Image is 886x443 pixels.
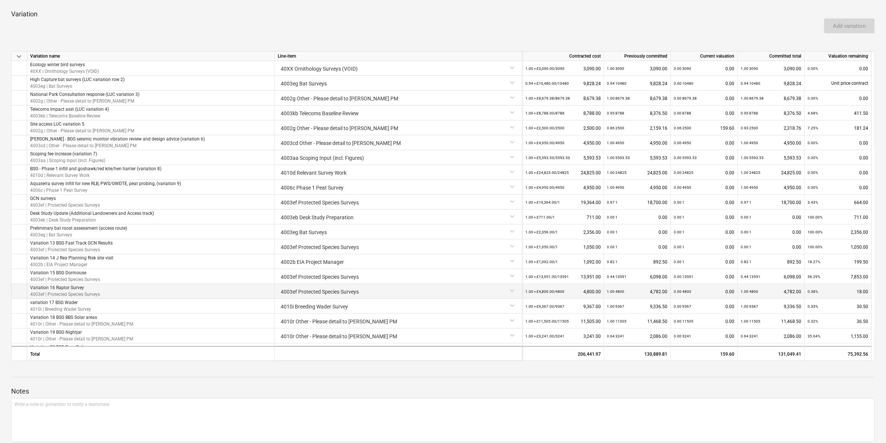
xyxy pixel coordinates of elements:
[674,126,692,130] small: 0.06 2500
[607,239,668,255] div: 0.00
[607,106,668,121] div: 8,376.50
[30,143,205,149] p: 4003cd | Other - Please detail to [PERSON_NAME] PM
[607,304,625,308] small: 1.00 9367
[808,185,818,190] small: 0.00%
[30,107,109,113] p: Telecoms impact asst (LUC variation 4)
[607,67,625,71] small: 1.00 3090
[741,91,802,106] div: 8,679.38
[30,122,134,128] p: Site access LUC variation 5
[525,150,601,165] div: 5,593.53
[741,329,802,344] div: 2,086.00
[30,240,113,247] p: Variation 13 BSG Fast Track GCN Results
[741,76,802,91] div: 9,828.24
[674,347,735,362] div: 159.60
[607,260,618,264] small: 0.82 1
[525,111,564,115] small: 1.00 × £8,788.00 / 8788
[741,269,802,284] div: 6,098.00
[525,290,564,294] small: 1.00 × £4,800.00 / 4800
[741,304,758,308] small: 1.00 9367
[741,230,752,234] small: 0.00 1
[808,135,869,151] div: 0.00
[741,260,752,264] small: 0.82 1
[607,141,625,145] small: 1.00 4950
[808,230,823,234] small: 100.00%
[607,61,668,76] div: 3,090.00
[674,180,735,195] div: 0.00
[607,156,630,160] small: 1.00 5593.53
[674,81,694,85] small: 0.00 10480
[674,319,694,323] small: 0.00 11505
[30,202,100,208] p: 4003ef | Protected Species Surveys
[525,61,601,76] div: 3,090.00
[30,232,127,238] p: 4003eg | Bat Surveys
[808,111,818,115] small: 4.68%
[741,334,758,338] small: 0.64 3241
[741,224,802,240] div: 0.00
[808,239,869,255] div: 1,050.00
[674,195,735,210] div: 0.00
[525,284,601,299] div: 4,800.00
[275,52,522,61] div: Line-item
[30,68,99,75] p: 40XX | Ornithology Surveys (VOID)
[30,211,154,217] p: Desk Study Update (Additional Landowners and Access track)
[30,196,100,202] p: GCN surveys
[607,96,630,100] small: 1.00 8679.38
[741,180,802,195] div: 4,950.00
[808,106,869,121] div: 411.50
[607,329,668,344] div: 2,086.00
[607,215,618,219] small: 0.00 1
[808,67,818,71] small: 0.00%
[808,141,818,145] small: 0.00%
[30,285,100,291] p: Variation 16 Raptor Survey
[741,245,752,249] small: 0.00 1
[674,200,685,204] small: 0.00 1
[741,135,802,151] div: 4,950.00
[525,195,601,210] div: 19,364.00
[741,106,802,121] div: 8,376.50
[525,135,601,151] div: 4,950.00
[525,96,570,100] small: 1.00 × £8,679.38 / 8679.38
[607,76,668,91] div: 9,828.24
[30,262,113,268] p: 4002b | EIA Project Manager
[607,91,668,106] div: 8,679.38
[741,290,758,294] small: 1.00 4800
[607,319,627,323] small: 1.00 11505
[27,52,275,61] div: Variation name
[525,200,560,204] small: 1.00 × £19,364.00 / 1
[607,299,668,314] div: 9,336.50
[607,171,627,175] small: 1.00 24825
[808,210,869,225] div: 711.00
[674,120,735,136] div: 159.60
[674,269,735,284] div: 0.00
[808,334,821,338] small: 35.64%
[741,150,802,165] div: 5,593.53
[30,128,134,134] p: 4002g | Other - Please detail to [PERSON_NAME] PM
[674,150,735,165] div: 0.00
[525,343,601,359] div: 1,641.00
[674,111,692,115] small: 0.00 8788
[525,180,601,195] div: 4,950.00
[741,319,761,323] small: 1.00 11505
[525,314,601,329] div: 11,505.00
[607,200,618,204] small: 0.97 1
[674,215,685,219] small: 0.00 1
[671,52,738,61] div: Current valuation
[30,306,91,313] p: 4010i | Breeding Wader Survey
[741,81,761,85] small: 0.94 10480
[674,61,735,76] div: 0.00
[741,195,802,210] div: 18,700.00
[607,210,668,225] div: 0.00
[607,135,668,151] div: 4,950.00
[808,343,869,359] div: 52.50
[522,346,604,361] div: 206,441.97
[525,91,601,106] div: 8,679.38
[607,81,627,85] small: 0.94 10480
[808,195,869,210] div: 664.00
[30,321,133,327] p: 4010r | Other - Please detail to [PERSON_NAME] PM
[741,275,761,279] small: 0.44 13591
[808,245,823,249] small: 100.00%
[849,407,886,443] iframe: Chat Widget
[808,61,869,76] div: 0.00
[11,10,875,19] p: Variation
